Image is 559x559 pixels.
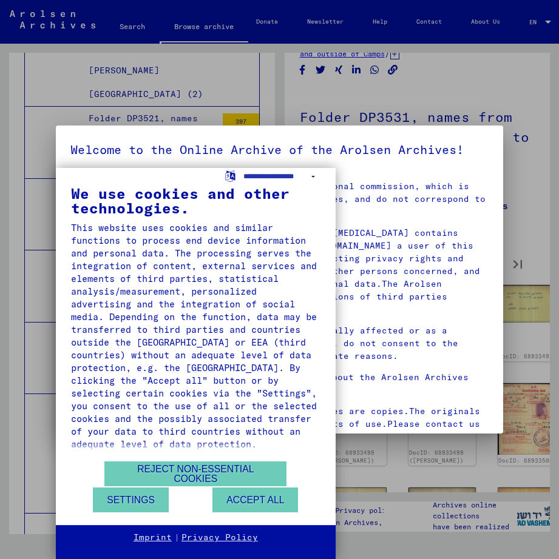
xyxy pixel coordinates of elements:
[71,186,320,215] div: We use cookies and other technologies.
[181,532,258,544] a: Privacy Policy
[212,487,298,512] button: Accept all
[134,532,172,544] a: Imprint
[93,487,169,512] button: Settings
[71,221,320,450] div: This website uses cookies and similar functions to process end device information and personal da...
[104,461,286,486] button: Reject non-essential cookies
